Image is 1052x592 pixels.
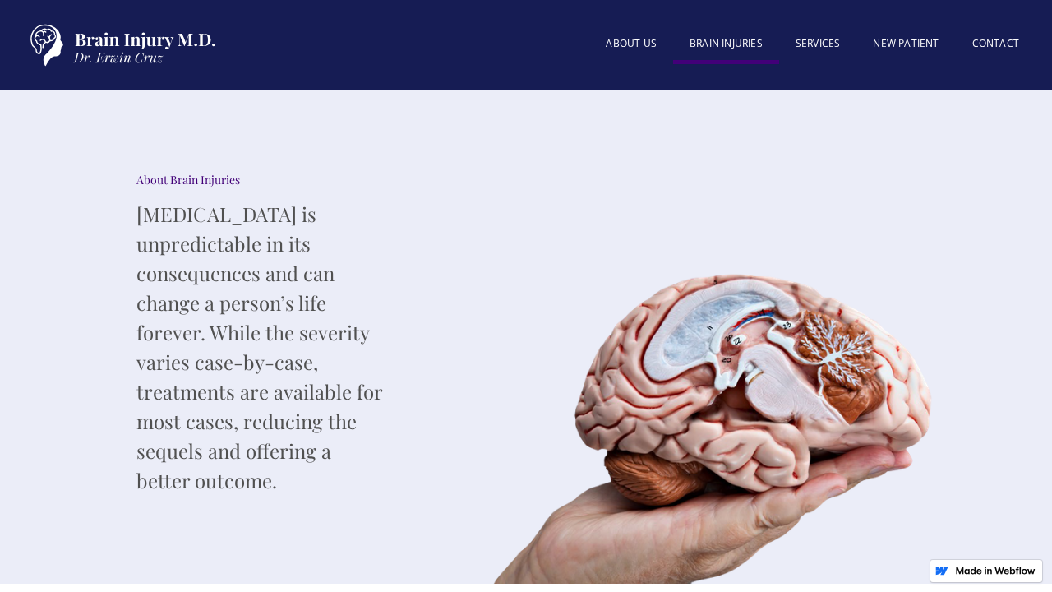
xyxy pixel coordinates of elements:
[16,16,222,74] a: home
[956,27,1036,60] a: Contact
[779,27,857,60] a: SERVICES
[673,27,779,64] a: BRAIN INJURIES
[955,567,1036,575] img: Made in Webflow
[856,27,955,60] a: New patient
[136,199,383,495] p: [MEDICAL_DATA] is unpredictable in its consequences and can change a person’s life forever. While...
[589,27,673,60] a: About US
[136,172,383,188] div: About Brain Injuries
